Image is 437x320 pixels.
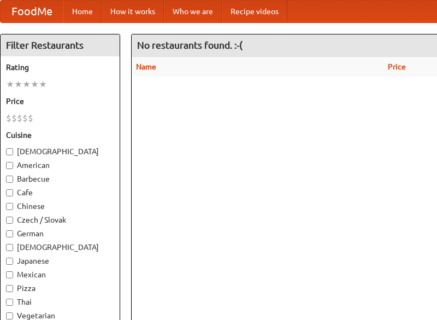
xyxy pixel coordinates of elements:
input: Vegetarian [6,312,13,319]
label: Pizza [6,283,114,294]
input: German [6,230,13,237]
h5: Rating [6,62,114,73]
a: Home [63,1,102,22]
label: Japanese [6,255,114,266]
label: German [6,228,114,239]
li: $ [28,112,33,124]
label: [DEMOGRAPHIC_DATA] [6,146,114,157]
a: Price [388,62,406,71]
a: Recipe videos [222,1,287,22]
input: [DEMOGRAPHIC_DATA] [6,148,13,155]
a: Who we are [164,1,222,22]
input: Japanese [6,258,13,265]
h5: Cuisine [6,130,114,141]
label: Chinese [6,201,114,212]
a: FoodMe [1,1,63,22]
li: ★ [31,78,39,90]
li: $ [11,112,17,124]
input: Czech / Slovak [6,217,13,224]
label: Cafe [6,187,114,198]
a: How it works [102,1,164,22]
a: Name [136,62,156,71]
input: Cafe [6,189,13,196]
li: $ [6,112,11,124]
li: $ [17,112,22,124]
li: $ [22,112,28,124]
input: [DEMOGRAPHIC_DATA] [6,244,13,251]
h5: Price [6,96,114,107]
label: Thai [6,296,114,307]
input: Thai [6,299,13,306]
label: American [6,160,114,171]
ng-pluralize: No restaurants found. :-( [137,40,243,50]
li: ★ [14,78,22,90]
label: [DEMOGRAPHIC_DATA] [6,242,114,253]
li: ★ [22,78,31,90]
h4: Filter Restaurants [1,34,120,56]
input: Barbecue [6,176,13,183]
li: ★ [39,78,47,90]
input: Chinese [6,203,13,210]
label: Czech / Slovak [6,214,114,225]
label: Mexican [6,269,114,280]
li: ★ [6,78,14,90]
input: Pizza [6,285,13,292]
input: Mexican [6,271,13,278]
label: Barbecue [6,173,114,184]
input: American [6,162,13,169]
